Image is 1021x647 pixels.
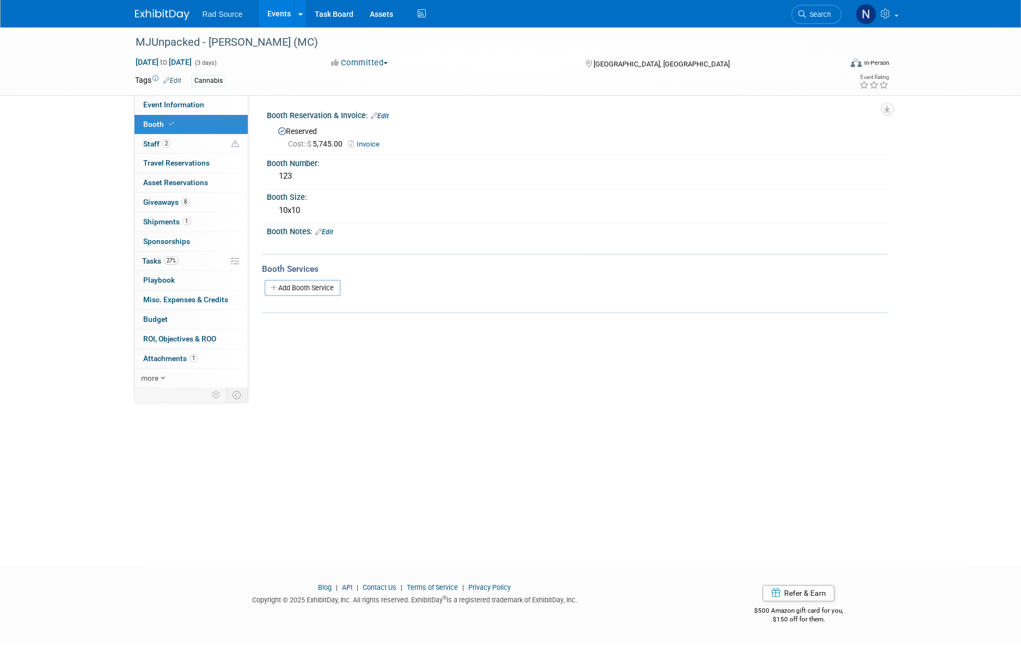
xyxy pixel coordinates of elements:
[143,120,176,129] span: Booth
[855,4,876,25] img: Nicole Bailey
[143,315,168,323] span: Budget
[143,334,216,343] span: ROI, Objectives & ROO
[158,58,169,66] span: to
[267,189,887,203] div: Booth Size:
[371,112,389,120] a: Edit
[143,198,189,206] span: Giveaways
[134,212,248,231] a: Shipments1
[141,374,158,382] span: more
[135,75,181,87] td: Tags
[711,615,887,624] div: $150 off for them.
[135,9,189,20] img: ExhibitDay
[333,583,340,591] span: |
[275,168,878,185] div: 123
[181,198,189,206] span: 8
[777,57,889,73] div: Event Format
[407,583,458,591] a: Terms of Service
[398,583,405,591] span: |
[275,123,878,150] div: Reserved
[288,139,347,148] span: 5,745.00
[135,593,695,605] div: Copyright © 2025 ExhibitDay, Inc. All rights reserved. ExhibitDay is a registered trademark of Ex...
[134,193,248,212] a: Giveaways8
[267,155,887,169] div: Booth Number:
[164,257,179,265] span: 27%
[203,10,243,19] span: Rad Source
[135,57,192,67] span: [DATE] [DATE]
[143,158,210,167] span: Travel Reservations
[169,121,174,127] i: Booth reservation complete
[327,57,392,69] button: Committed
[134,310,248,329] a: Budget
[162,139,170,148] span: 2
[711,599,887,624] div: $500 Amazon gift card for you,
[288,139,313,148] span: Cost: $
[231,139,239,149] span: Potential Scheduling Conflict -- at least one attendee is tagged in another overlapping event.
[354,583,361,591] span: |
[143,295,228,304] span: Misc. Expenses & Credits
[806,10,831,19] span: Search
[134,329,248,349] a: ROI, Objectives & ROO
[142,257,179,265] span: Tasks
[143,100,204,109] span: Event Information
[143,178,208,187] span: Asset Reservations
[143,354,198,363] span: Attachments
[349,140,385,148] a: Invoice
[134,95,248,114] a: Event Information
[134,154,248,173] a: Travel Reservations
[134,173,248,192] a: Asset Reservations
[143,217,191,226] span: Shipments
[443,595,447,601] sup: ®
[265,280,340,296] a: Add Booth Service
[143,237,190,246] span: Sponsorships
[182,217,191,225] span: 1
[207,388,226,402] td: Personalize Event Tab Strip
[134,290,248,309] a: Misc. Expenses & Credits
[863,59,889,67] div: In-Person
[143,139,170,148] span: Staff
[460,583,467,591] span: |
[143,276,175,284] span: Playbook
[134,252,248,271] a: Tasks27%
[342,583,352,591] a: API
[267,223,887,237] div: Booth Notes:
[189,354,198,362] span: 1
[315,228,333,236] a: Edit
[851,58,861,67] img: Format-Inperson.png
[267,107,887,121] div: Booth Reservation & Invoice:
[859,75,888,80] div: Event Rating
[791,5,841,24] a: Search
[762,585,834,601] a: Refer & Earn
[132,33,825,52] div: MJUnpacked - [PERSON_NAME] (MC)
[194,59,217,66] span: (3 days)
[134,369,248,388] a: more
[225,388,248,402] td: Toggle Event Tabs
[594,60,730,68] span: [GEOGRAPHIC_DATA], [GEOGRAPHIC_DATA]
[134,232,248,251] a: Sponsorships
[163,77,181,84] a: Edit
[262,263,887,275] div: Booth Services
[134,271,248,290] a: Playbook
[134,115,248,134] a: Booth
[134,349,248,368] a: Attachments1
[275,202,878,219] div: 10x10
[134,135,248,154] a: Staff2
[318,583,332,591] a: Blog
[363,583,396,591] a: Contact Us
[468,583,511,591] a: Privacy Policy
[191,75,226,87] div: Cannabis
